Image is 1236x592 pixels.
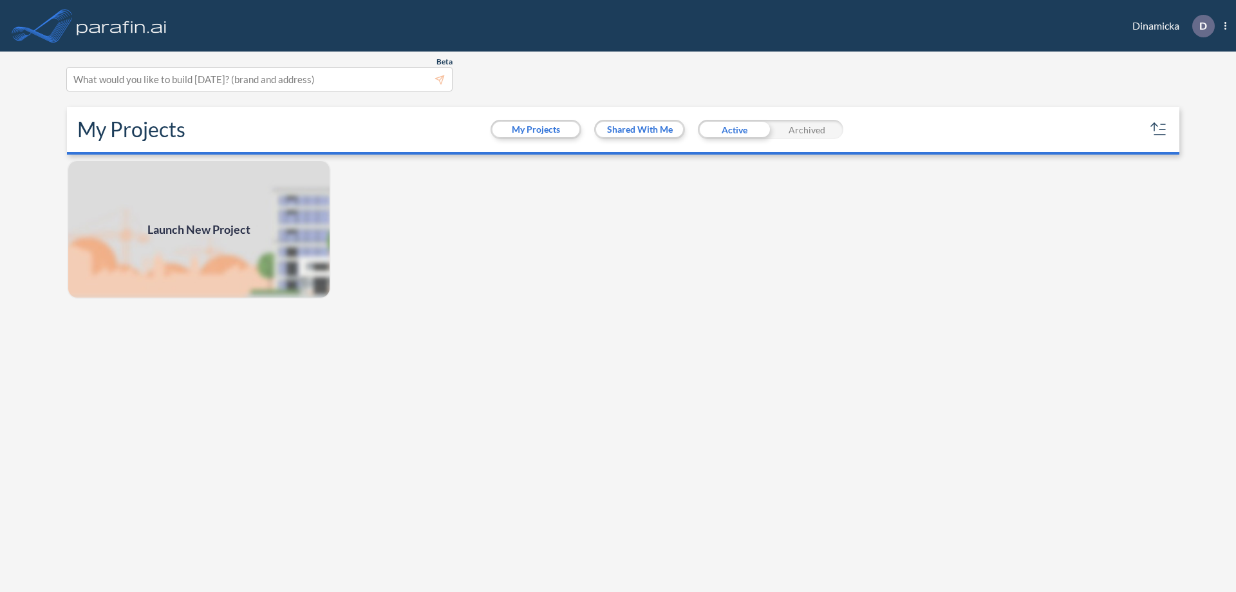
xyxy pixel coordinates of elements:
[492,122,579,137] button: My Projects
[771,120,843,139] div: Archived
[74,13,169,39] img: logo
[147,221,250,238] span: Launch New Project
[67,160,331,299] img: add
[67,160,331,299] a: Launch New Project
[1199,20,1207,32] p: D
[1113,15,1226,37] div: Dinamicka
[77,117,185,142] h2: My Projects
[698,120,771,139] div: Active
[436,57,453,67] span: Beta
[596,122,683,137] button: Shared With Me
[1148,119,1169,140] button: sort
